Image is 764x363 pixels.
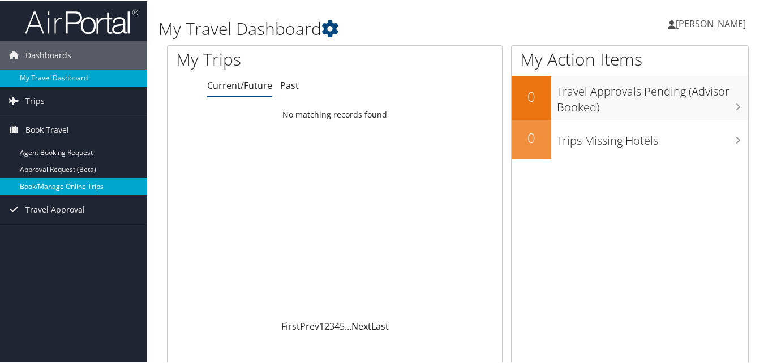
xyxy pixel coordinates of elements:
[176,46,354,70] h1: My Trips
[512,119,748,158] a: 0Trips Missing Hotels
[512,86,551,105] h2: 0
[25,40,71,68] span: Dashboards
[371,319,389,331] a: Last
[345,319,351,331] span: …
[334,319,340,331] a: 4
[319,319,324,331] a: 1
[207,78,272,90] a: Current/Future
[512,75,748,118] a: 0Travel Approvals Pending (Advisor Booked)
[676,16,746,29] span: [PERSON_NAME]
[25,86,45,114] span: Trips
[329,319,334,331] a: 3
[168,103,502,124] td: No matching records found
[281,319,300,331] a: First
[512,127,551,146] h2: 0
[300,319,319,331] a: Prev
[25,195,85,223] span: Travel Approval
[351,319,371,331] a: Next
[280,78,299,90] a: Past
[324,319,329,331] a: 2
[25,7,138,34] img: airportal-logo.png
[158,16,557,40] h1: My Travel Dashboard
[668,6,757,40] a: [PERSON_NAME]
[557,126,748,148] h3: Trips Missing Hotels
[557,77,748,114] h3: Travel Approvals Pending (Advisor Booked)
[340,319,345,331] a: 5
[25,115,69,143] span: Book Travel
[512,46,748,70] h1: My Action Items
